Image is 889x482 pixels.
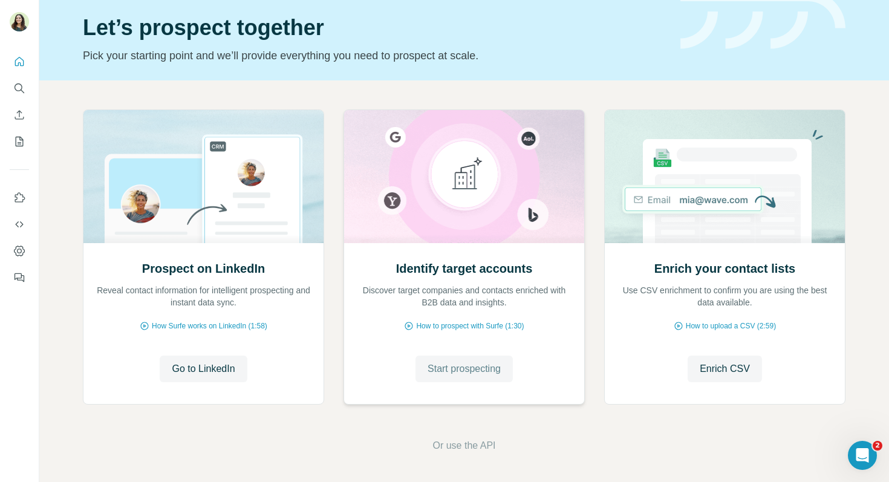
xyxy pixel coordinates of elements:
h1: Let’s prospect together [83,16,666,40]
p: Use CSV enrichment to confirm you are using the best data available. [617,284,833,308]
button: My lists [10,131,29,152]
img: Identify target accounts [344,110,585,243]
button: Enrich CSV [688,356,762,382]
span: How to upload a CSV (2:59) [686,321,776,331]
button: Search [10,77,29,99]
img: Enrich your contact lists [604,110,845,243]
iframe: Intercom live chat [848,441,877,470]
button: Quick start [10,51,29,73]
button: Or use the API [432,438,495,453]
button: Dashboard [10,240,29,262]
h2: Prospect on LinkedIn [142,260,265,277]
button: Use Surfe on LinkedIn [10,187,29,209]
h2: Enrich your contact lists [654,260,795,277]
button: Go to LinkedIn [160,356,247,382]
span: Go to LinkedIn [172,362,235,376]
span: Start prospecting [428,362,501,376]
button: Start prospecting [415,356,513,382]
img: Avatar [10,12,29,31]
span: How to prospect with Surfe (1:30) [416,321,524,331]
h2: Identify target accounts [396,260,533,277]
span: How Surfe works on LinkedIn (1:58) [152,321,267,331]
span: 2 [873,441,882,451]
p: Pick your starting point and we’ll provide everything you need to prospect at scale. [83,47,666,64]
button: Enrich CSV [10,104,29,126]
p: Discover target companies and contacts enriched with B2B data and insights. [356,284,572,308]
span: Enrich CSV [700,362,750,376]
button: Feedback [10,267,29,288]
button: Use Surfe API [10,213,29,235]
p: Reveal contact information for intelligent prospecting and instant data sync. [96,284,311,308]
img: Prospect on LinkedIn [83,110,324,243]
